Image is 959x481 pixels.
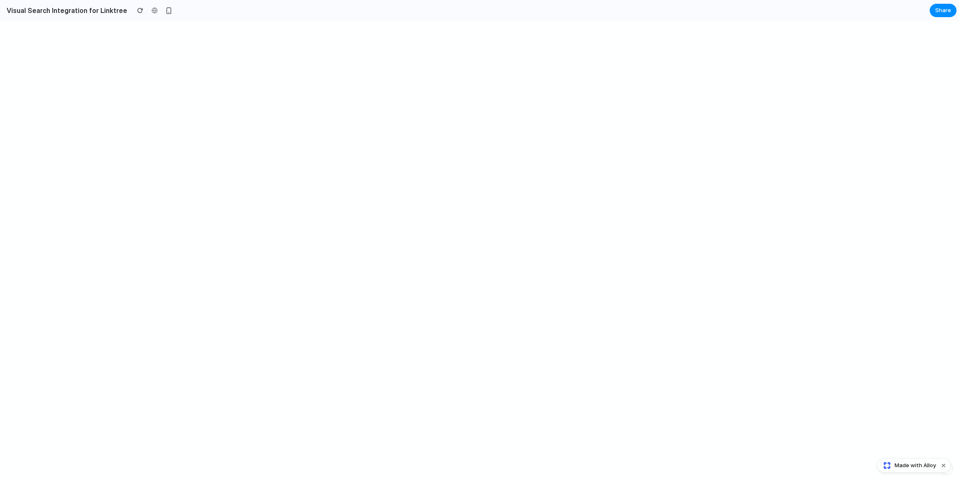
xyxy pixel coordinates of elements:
span: Made with Alloy [895,461,936,470]
button: Dismiss watermark [938,461,949,471]
button: Share [930,4,956,17]
a: Made with Alloy [878,461,937,470]
h2: Visual Search Integration for Linktree [3,5,127,15]
span: Share [935,6,951,15]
